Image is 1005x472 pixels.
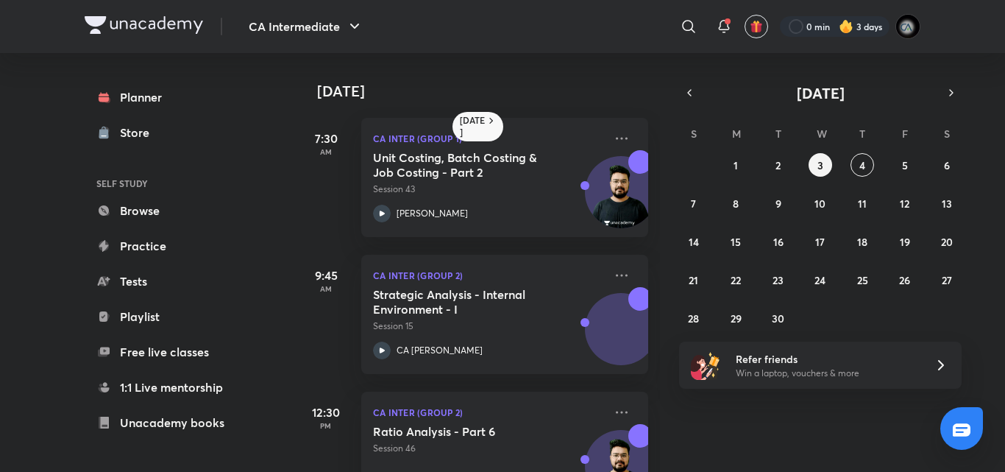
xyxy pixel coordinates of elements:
abbr: September 4, 2025 [859,158,865,172]
abbr: September 30, 2025 [772,311,784,325]
a: Browse [85,196,255,225]
a: Tests [85,267,255,296]
button: September 7, 2025 [682,191,706,215]
abbr: Friday [902,127,908,141]
p: [PERSON_NAME] [397,207,468,220]
h6: SELF STUDY [85,171,255,196]
abbr: September 20, 2025 [941,235,953,249]
img: avatar [750,20,763,33]
abbr: September 12, 2025 [900,197,909,211]
abbr: Sunday [691,127,697,141]
abbr: September 9, 2025 [775,197,781,211]
a: Company Logo [85,16,203,38]
a: Unacademy books [85,408,255,437]
abbr: Wednesday [817,127,827,141]
button: September 28, 2025 [682,306,706,330]
button: September 4, 2025 [850,153,874,177]
abbr: September 16, 2025 [773,235,784,249]
button: September 10, 2025 [809,191,832,215]
abbr: September 28, 2025 [688,311,699,325]
abbr: September 3, 2025 [817,158,823,172]
span: [DATE] [797,83,845,103]
a: Free live classes [85,337,255,367]
abbr: September 13, 2025 [942,197,952,211]
abbr: September 21, 2025 [689,273,698,287]
h5: Unit Costing, Batch Costing & Job Costing - Part 2 [373,150,556,180]
h6: Refer friends [736,351,917,367]
abbr: September 25, 2025 [857,273,868,287]
p: AM [296,284,355,293]
p: Session 43 [373,183,604,196]
button: September 16, 2025 [767,230,790,253]
h5: 7:30 [296,130,355,147]
button: September 11, 2025 [850,191,874,215]
h5: Ratio Analysis - Part 6 [373,424,556,439]
abbr: September 6, 2025 [944,158,950,172]
p: Session 15 [373,320,604,333]
button: September 21, 2025 [682,268,706,292]
button: September 24, 2025 [809,268,832,292]
abbr: September 5, 2025 [902,158,908,172]
p: CA Inter (Group 2) [373,404,604,421]
button: avatar [745,15,768,38]
img: streak [839,19,853,34]
abbr: Monday [732,127,741,141]
button: September 30, 2025 [767,306,790,330]
abbr: September 22, 2025 [731,273,741,287]
p: AM [296,147,355,156]
div: Store [120,124,158,141]
abbr: September 26, 2025 [899,273,910,287]
abbr: Tuesday [775,127,781,141]
abbr: Saturday [944,127,950,141]
abbr: September 11, 2025 [858,197,867,211]
h5: 9:45 [296,267,355,284]
abbr: September 1, 2025 [734,158,738,172]
abbr: September 7, 2025 [691,197,696,211]
p: CA [PERSON_NAME] [397,344,483,357]
img: referral [691,351,720,380]
button: September 1, 2025 [724,153,747,177]
p: PM [296,421,355,430]
abbr: September 14, 2025 [689,235,699,249]
button: September 12, 2025 [893,191,917,215]
button: September 17, 2025 [809,230,832,253]
button: September 29, 2025 [724,306,747,330]
button: September 25, 2025 [850,268,874,292]
h4: [DATE] [317,82,663,100]
abbr: September 8, 2025 [733,197,739,211]
button: September 26, 2025 [893,268,917,292]
button: September 2, 2025 [767,153,790,177]
abbr: September 10, 2025 [814,197,825,211]
button: September 22, 2025 [724,268,747,292]
button: September 27, 2025 [935,268,959,292]
button: September 3, 2025 [809,153,832,177]
button: September 9, 2025 [767,191,790,215]
button: September 20, 2025 [935,230,959,253]
abbr: September 24, 2025 [814,273,825,287]
abbr: September 18, 2025 [857,235,867,249]
button: September 14, 2025 [682,230,706,253]
a: Store [85,118,255,147]
img: poojita Agrawal [895,14,920,39]
abbr: September 17, 2025 [815,235,825,249]
abbr: September 23, 2025 [773,273,784,287]
abbr: Thursday [859,127,865,141]
button: September 13, 2025 [935,191,959,215]
img: Company Logo [85,16,203,34]
abbr: September 27, 2025 [942,273,952,287]
h5: Strategic Analysis - Internal Environment - I [373,287,556,317]
a: 1:1 Live mentorship [85,373,255,402]
a: Practice [85,231,255,261]
p: CA Inter (Group 2) [373,267,604,284]
button: September 23, 2025 [767,268,790,292]
a: Playlist [85,302,255,331]
h6: [DATE] [460,115,486,138]
button: CA Intermediate [240,12,372,41]
abbr: September 29, 2025 [731,311,742,325]
button: September 19, 2025 [893,230,917,253]
button: September 6, 2025 [935,153,959,177]
button: September 15, 2025 [724,230,747,253]
h5: 12:30 [296,404,355,421]
button: September 8, 2025 [724,191,747,215]
p: CA Inter (Group 1) [373,130,604,147]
